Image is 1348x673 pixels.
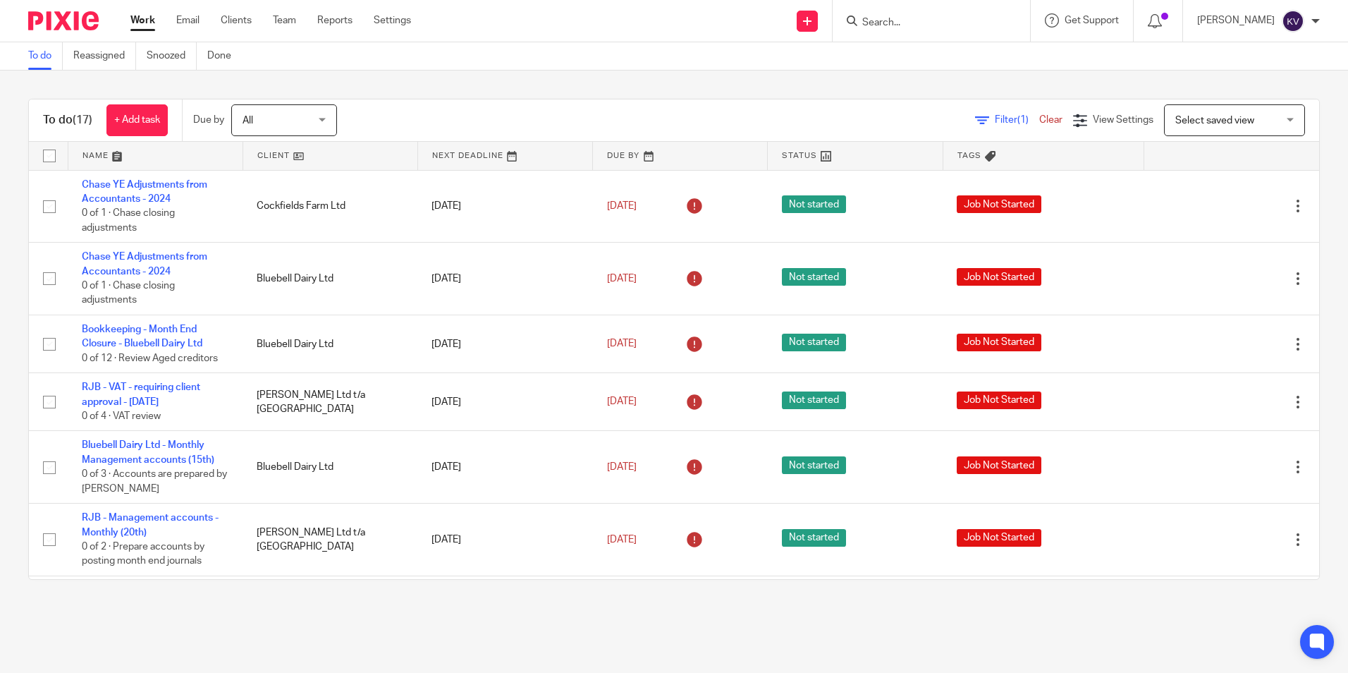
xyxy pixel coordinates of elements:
[417,504,592,576] td: [DATE]
[957,529,1041,547] span: Job Not Started
[317,13,353,28] a: Reports
[957,152,981,159] span: Tags
[607,339,637,348] span: [DATE]
[957,195,1041,213] span: Job Not Started
[73,42,136,70] a: Reassigned
[82,180,207,204] a: Chase YE Adjustments from Accountants - 2024
[243,315,417,373] td: Bluebell Dairy Ltd
[607,462,637,472] span: [DATE]
[82,542,204,566] span: 0 of 2 · Prepare accounts by posting month end journals
[1065,16,1119,25] span: Get Support
[1175,116,1254,126] span: Select saved view
[417,576,592,634] td: [DATE]
[28,11,99,30] img: Pixie
[130,13,155,28] a: Work
[82,382,200,406] a: RJB - VAT - requiring client approval - [DATE]
[73,114,92,126] span: (17)
[82,513,219,537] a: RJB - Management accounts - Monthly (20th)
[82,353,218,363] span: 0 of 12 · Review Aged creditors
[243,170,417,243] td: Cockfields Farm Ltd
[417,431,592,504] td: [DATE]
[995,115,1039,125] span: Filter
[82,281,175,305] span: 0 of 1 · Chase closing adjustments
[957,456,1041,474] span: Job Not Started
[607,274,637,284] span: [DATE]
[243,504,417,576] td: [PERSON_NAME] Ltd t/a [GEOGRAPHIC_DATA]
[1093,115,1153,125] span: View Settings
[243,373,417,431] td: [PERSON_NAME] Ltd t/a [GEOGRAPHIC_DATA]
[106,104,168,136] a: + Add task
[417,243,592,315] td: [DATE]
[221,13,252,28] a: Clients
[417,170,592,243] td: [DATE]
[82,208,175,233] span: 0 of 1 · Chase closing adjustments
[417,315,592,373] td: [DATE]
[1282,10,1304,32] img: svg%3E
[28,42,63,70] a: To do
[82,252,207,276] a: Chase YE Adjustments from Accountants - 2024
[243,431,417,504] td: Bluebell Dairy Ltd
[782,529,846,547] span: Not started
[43,113,92,128] h1: To do
[957,334,1041,351] span: Job Not Started
[607,397,637,407] span: [DATE]
[273,13,296,28] a: Team
[243,116,253,126] span: All
[374,13,411,28] a: Settings
[82,440,214,464] a: Bluebell Dairy Ltd - Monthly Management accounts (15th)
[82,325,202,348] a: Bookkeeping - Month End Closure - Bluebell Dairy Ltd
[861,17,988,30] input: Search
[607,535,637,545] span: [DATE]
[1039,115,1062,125] a: Clear
[207,42,242,70] a: Done
[243,243,417,315] td: Bluebell Dairy Ltd
[82,411,161,421] span: 0 of 4 · VAT review
[957,268,1041,286] span: Job Not Started
[782,334,846,351] span: Not started
[782,456,846,474] span: Not started
[176,13,200,28] a: Email
[957,392,1041,409] span: Job Not Started
[782,195,846,213] span: Not started
[417,373,592,431] td: [DATE]
[193,113,224,127] p: Due by
[782,268,846,286] span: Not started
[243,576,417,634] td: [PERSON_NAME] Ltd t/a [GEOGRAPHIC_DATA]
[1197,13,1275,28] p: [PERSON_NAME]
[782,392,846,409] span: Not started
[607,201,637,211] span: [DATE]
[82,469,227,494] span: 0 of 3 · Accounts are prepared by [PERSON_NAME]
[1017,115,1029,125] span: (1)
[147,42,197,70] a: Snoozed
